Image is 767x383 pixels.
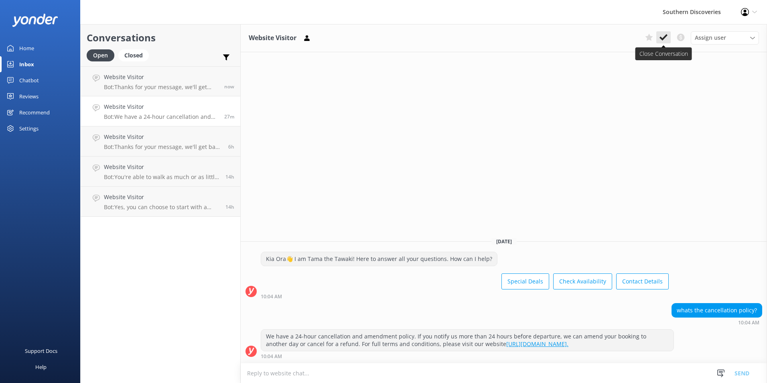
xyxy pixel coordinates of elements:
[104,132,222,141] h4: Website Visitor
[19,104,50,120] div: Recommend
[228,143,234,150] span: Oct 13 2025 04:10am (UTC +13:00) Pacific/Auckland
[118,49,149,61] div: Closed
[104,204,219,211] p: Bot: Yes, you can choose to start with a Milford Sound Nature Cruise and then proceed to the Milf...
[104,193,219,202] h4: Website Visitor
[672,320,762,325] div: Oct 13 2025 10:04am (UTC +13:00) Pacific/Auckland
[104,102,218,111] h4: Website Visitor
[616,273,669,289] button: Contact Details
[12,14,58,27] img: yonder-white-logo.png
[691,31,759,44] div: Assign User
[224,113,234,120] span: Oct 13 2025 10:04am (UTC +13:00) Pacific/Auckland
[19,88,39,104] div: Reviews
[87,51,118,59] a: Open
[261,353,674,359] div: Oct 13 2025 10:04am (UTC +13:00) Pacific/Auckland
[35,359,47,375] div: Help
[87,49,114,61] div: Open
[553,273,612,289] button: Check Availability
[491,238,517,245] span: [DATE]
[19,40,34,56] div: Home
[738,320,759,325] strong: 10:04 AM
[261,293,669,299] div: Oct 13 2025 10:04am (UTC +13:00) Pacific/Auckland
[81,96,240,126] a: Website VisitorBot:We have a 24-hour cancellation and amendment policy. If you notify us more tha...
[261,354,282,359] strong: 10:04 AM
[81,126,240,157] a: Website VisitorBot:Thanks for your message, we'll get back to you as soon as we can. You're also ...
[81,66,240,96] a: Website VisitorBot:Thanks for your message, we'll get back to you as soon as we can. You're also ...
[249,33,296,43] h3: Website Visitor
[104,143,222,151] p: Bot: Thanks for your message, we'll get back to you as soon as we can. You're also welcome to kee...
[81,157,240,187] a: Website VisitorBot:You're able to walk as much or as little as you'd prefer as this isn't a loop ...
[25,343,57,359] div: Support Docs
[104,163,219,171] h4: Website Visitor
[506,340,568,348] a: [URL][DOMAIN_NAME].
[224,83,234,90] span: Oct 13 2025 10:31am (UTC +13:00) Pacific/Auckland
[501,273,549,289] button: Special Deals
[695,33,726,42] span: Assign user
[19,72,39,88] div: Chatbot
[225,204,234,210] span: Oct 12 2025 07:43pm (UTC +13:00) Pacific/Auckland
[672,304,762,317] div: whats the cancellation policy?
[87,30,234,45] h2: Conversations
[104,73,218,81] h4: Website Visitor
[19,56,34,72] div: Inbox
[261,330,674,351] div: We have a 24-hour cancellation and amendment policy. If you notify us more than 24 hours before d...
[104,173,219,181] p: Bot: You're able to walk as much or as little as you'd prefer as this isn't a loop track.
[261,252,497,266] div: Kia Ora👋 I am Tama the Tawaki! Here to answer all your questions. How can I help?
[225,173,234,180] span: Oct 12 2025 07:45pm (UTC +13:00) Pacific/Auckland
[261,294,282,299] strong: 10:04 AM
[104,113,218,120] p: Bot: We have a 24-hour cancellation and amendment policy. If you notify us more than 24 hours bef...
[118,51,153,59] a: Closed
[19,120,39,136] div: Settings
[81,187,240,217] a: Website VisitorBot:Yes, you can choose to start with a Milford Sound Nature Cruise and then proce...
[104,84,218,91] p: Bot: Thanks for your message, we'll get back to you as soon as we can. You're also welcome to kee...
